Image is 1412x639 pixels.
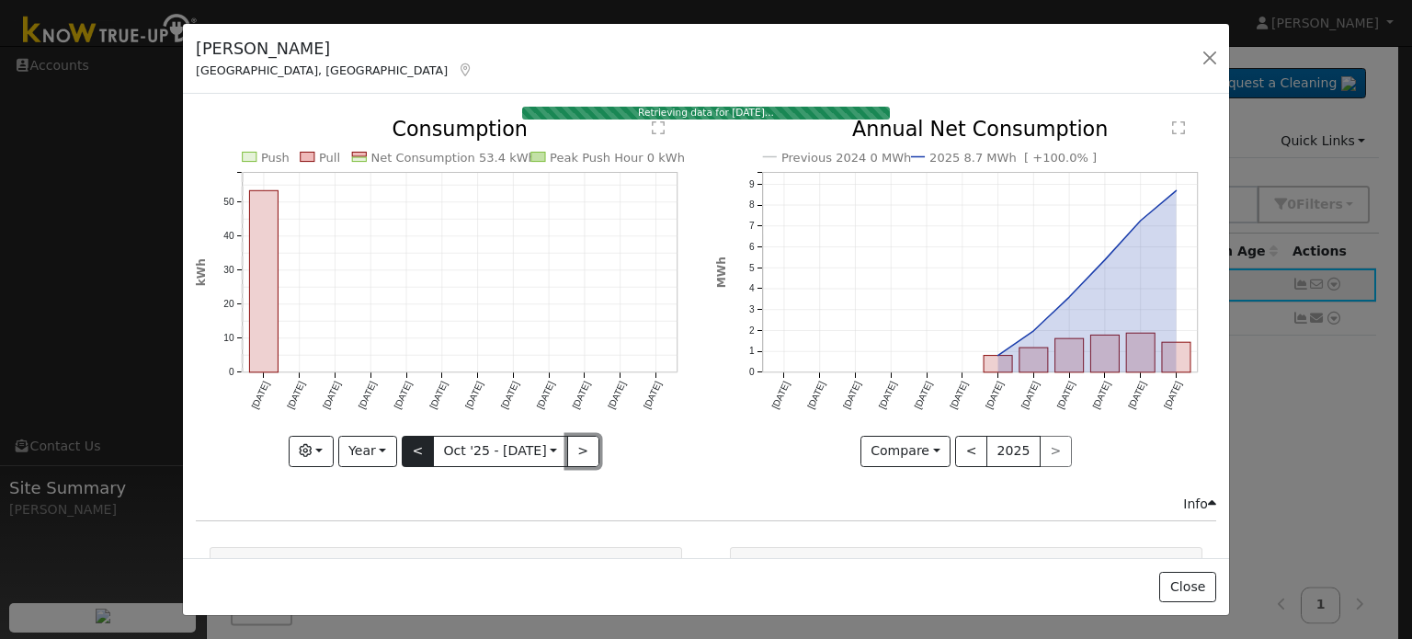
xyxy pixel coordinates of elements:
[1126,380,1148,411] text: [DATE]
[223,556,324,571] strong: Utility Details
[535,380,557,411] text: [DATE]
[428,380,450,411] text: [DATE]
[912,380,934,411] text: [DATE]
[877,380,899,411] text: [DATE]
[984,380,1006,411] text: [DATE]
[223,197,234,207] text: 50
[1065,294,1073,302] circle: onclick=""
[463,380,485,411] text: [DATE]
[223,232,234,242] text: 40
[196,63,448,77] span: [GEOGRAPHIC_DATA], [GEOGRAPHIC_DATA]
[357,380,379,411] text: [DATE]
[1019,348,1048,373] rect: onclick=""
[1054,339,1083,373] rect: onclick=""
[229,368,234,378] text: 0
[1090,380,1112,411] text: [DATE]
[994,352,1001,359] circle: onclick=""
[805,380,827,411] text: [DATE]
[748,305,754,315] text: 3
[748,263,754,273] text: 5
[321,380,343,411] text: [DATE]
[984,356,1012,372] rect: onclick=""
[748,179,754,189] text: 9
[1030,327,1037,335] circle: onclick=""
[457,63,473,77] a: Map
[567,436,599,467] button: >
[393,118,529,142] text: Consumption
[196,37,473,61] h5: [PERSON_NAME]
[223,334,234,344] text: 10
[338,436,397,467] button: Year
[571,380,593,411] text: [DATE]
[852,118,1109,142] text: Annual Net Consumption
[744,556,837,571] strong: Solar Details
[1162,343,1190,373] rect: onclick=""
[748,284,754,294] text: 4
[522,107,890,120] div: Retrieving data for [DATE]...
[402,436,434,467] button: <
[1019,380,1042,411] text: [DATE]
[986,436,1041,467] button: 2025
[223,300,234,310] text: 20
[929,151,1097,165] text: 2025 8.7 MWh [ +100.0% ]
[195,259,208,287] text: kWh
[748,200,754,211] text: 8
[607,380,629,411] text: [DATE]
[1137,217,1144,224] circle: onclick=""
[1055,380,1077,411] text: [DATE]
[1101,257,1109,264] circle: onclick=""
[261,151,290,165] text: Push
[748,222,754,232] text: 7
[642,380,664,411] text: [DATE]
[285,380,307,411] text: [DATE]
[1159,572,1215,603] button: Close
[223,266,234,276] text: 30
[1183,495,1216,514] div: Info
[433,436,568,467] button: Oct '25 - [DATE]
[1172,121,1185,136] text: 
[393,380,415,411] text: [DATE]
[748,368,754,378] text: 0
[1126,334,1155,373] rect: onclick=""
[748,242,754,252] text: 6
[250,380,272,411] text: [DATE]
[948,380,970,411] text: [DATE]
[715,257,728,289] text: MWh
[1162,380,1184,411] text: [DATE]
[748,325,754,336] text: 2
[319,151,340,165] text: Pull
[781,151,912,165] text: Previous 2024 0 MWh
[499,380,521,411] text: [DATE]
[1172,188,1179,195] circle: onclick=""
[1090,336,1119,372] rect: onclick=""
[371,151,537,165] text: Net Consumption 53.4 kWh
[748,347,754,357] text: 1
[841,380,863,411] text: [DATE]
[250,191,279,373] rect: onclick=""
[955,436,987,467] button: <
[653,121,666,136] text: 
[860,436,951,467] button: Compare
[550,151,685,165] text: Peak Push Hour 0 kWh
[769,380,791,411] text: [DATE]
